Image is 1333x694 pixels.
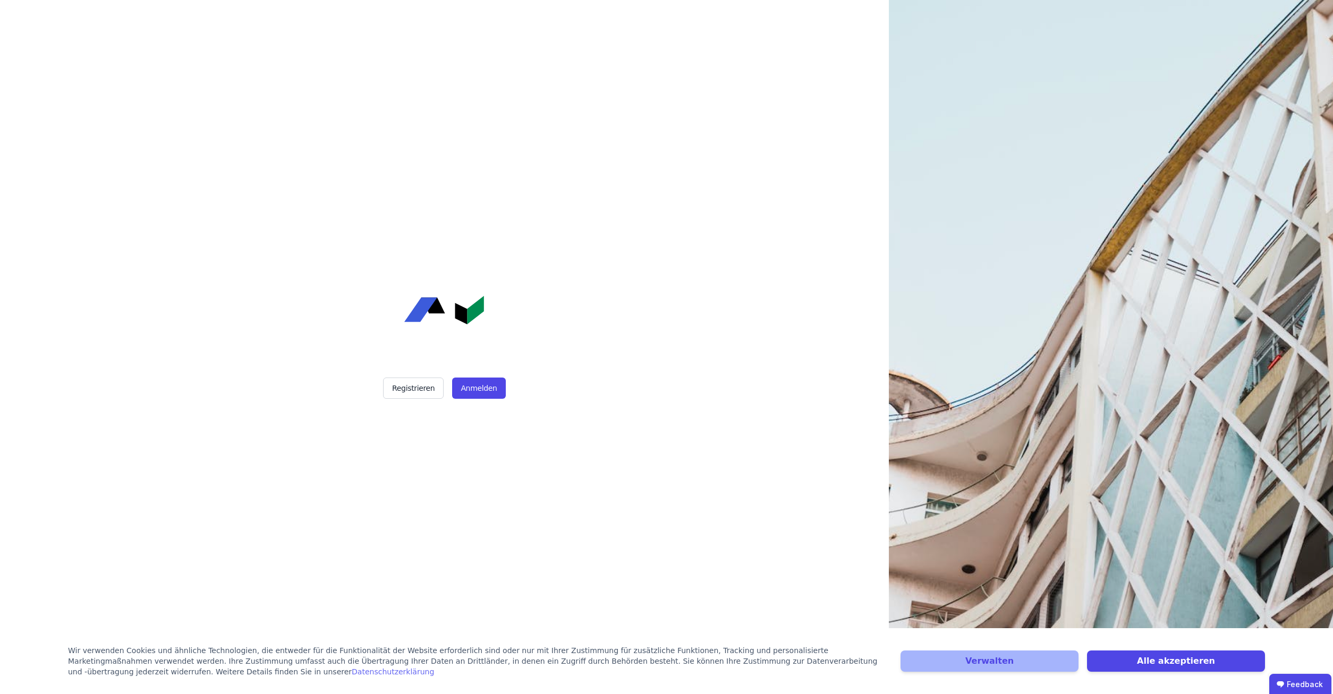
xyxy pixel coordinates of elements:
[68,645,888,677] div: Wir verwenden Cookies und ähnliche Technologien, die entweder für die Funktionalität der Website ...
[352,667,434,676] a: Datenschutzerklärung
[1087,650,1265,672] button: Alle akzeptieren
[452,378,505,399] button: Anmelden
[404,296,484,324] img: Concular
[901,650,1079,672] button: Verwalten
[383,378,444,399] button: Registrieren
